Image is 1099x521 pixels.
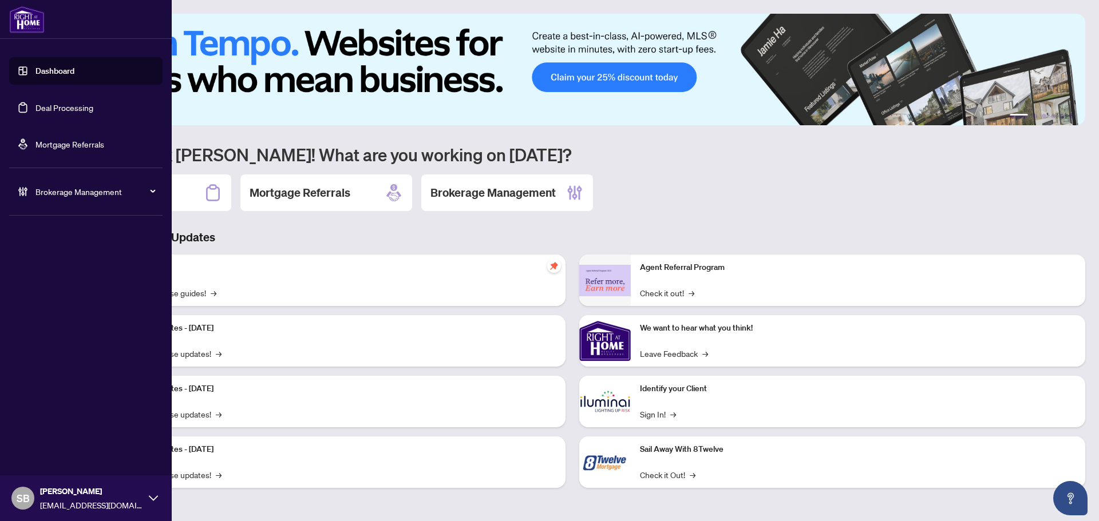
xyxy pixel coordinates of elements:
span: → [690,468,695,481]
span: → [211,287,216,299]
p: Identify your Client [640,383,1076,395]
h1: Welcome back [PERSON_NAME]! What are you working on [DATE]? [60,144,1085,165]
button: 2 [1033,114,1037,118]
a: Check it out!→ [640,287,694,299]
h3: Brokerage & Industry Updates [60,229,1085,245]
button: 1 [1010,114,1028,118]
button: 3 [1042,114,1046,118]
img: Identify your Client [579,376,631,427]
p: Platform Updates - [DATE] [120,383,556,395]
span: → [702,347,708,360]
a: Mortgage Referrals [35,139,104,149]
img: Sail Away With 8Twelve [579,436,631,488]
button: 6 [1069,114,1074,118]
img: Agent Referral Program [579,265,631,296]
button: 5 [1060,114,1065,118]
span: Brokerage Management [35,185,155,198]
h2: Mortgage Referrals [250,185,350,201]
span: → [216,408,222,420]
p: Self-Help [120,261,556,274]
p: Sail Away With 8Twelve [640,443,1076,456]
span: → [689,287,694,299]
p: Platform Updates - [DATE] [120,443,556,456]
button: Open asap [1053,481,1088,515]
p: Agent Referral Program [640,261,1076,274]
h2: Brokerage Management [430,185,556,201]
button: 4 [1051,114,1055,118]
img: We want to hear what you think! [579,315,631,367]
a: Dashboard [35,66,74,76]
a: Deal Processing [35,102,93,113]
a: Check it Out!→ [640,468,695,481]
a: Leave Feedback→ [640,347,708,360]
span: [EMAIL_ADDRESS][DOMAIN_NAME] [40,499,143,511]
span: pushpin [547,259,561,273]
span: → [216,347,222,360]
a: Sign In!→ [640,408,676,420]
p: We want to hear what you think! [640,322,1076,335]
img: Slide 0 [60,14,1085,125]
p: Platform Updates - [DATE] [120,322,556,335]
img: logo [9,6,45,33]
span: → [670,408,676,420]
span: → [216,468,222,481]
span: SB [17,490,30,506]
span: [PERSON_NAME] [40,485,143,498]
